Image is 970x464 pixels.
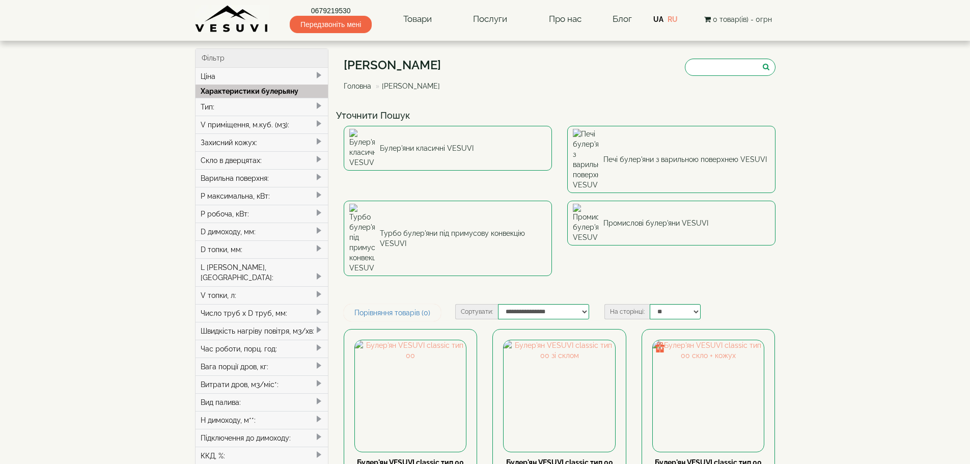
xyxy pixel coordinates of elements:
a: Булер'яни класичні VESUVI Булер'яни класичні VESUVI [344,126,552,171]
a: Товари [393,8,442,31]
a: RU [668,15,678,23]
a: Головна [344,82,371,90]
div: Тип: [196,98,328,116]
div: V топки, л: [196,286,328,304]
img: Турбо булер'яни під примусову конвекцію VESUVI [349,204,375,273]
a: Порівняння товарів (0) [344,304,441,321]
div: D топки, мм: [196,240,328,258]
div: Час роботи, порц. год: [196,340,328,358]
img: Завод VESUVI [195,5,269,33]
div: Швидкість нагріву повітря, м3/хв: [196,322,328,340]
a: 0679219530 [290,6,372,16]
img: Булер'ян VESUVI classic тип 00 [355,340,466,451]
a: Про нас [539,8,592,31]
a: Блог [613,14,632,24]
div: Вага порції дров, кг: [196,358,328,375]
a: Послуги [463,8,517,31]
label: Сортувати: [455,304,498,319]
div: Ціна [196,68,328,85]
span: Передзвоніть мені [290,16,372,33]
a: Промислові булер'яни VESUVI Промислові булер'яни VESUVI [567,201,775,245]
div: Число труб x D труб, мм: [196,304,328,322]
label: На сторінці: [604,304,650,319]
div: Витрати дров, м3/міс*: [196,375,328,393]
div: V приміщення, м.куб. (м3): [196,116,328,133]
img: Печі булер'яни з варильною поверхнею VESUVI [573,129,598,190]
li: [PERSON_NAME] [373,81,440,91]
img: Булер'яни класичні VESUVI [349,129,375,168]
img: Промислові булер'яни VESUVI [573,204,598,242]
button: 0 товар(ів) - 0грн [701,14,775,25]
a: UA [653,15,663,23]
div: P робоча, кВт: [196,205,328,223]
a: Печі булер'яни з варильною поверхнею VESUVI Печі булер'яни з варильною поверхнею VESUVI [567,126,775,193]
div: Фільтр [196,49,328,68]
span: 0 товар(ів) - 0грн [713,15,772,23]
img: Булер'ян VESUVI classic тип 00 зі склом [504,340,615,451]
img: gift [655,342,665,352]
div: Вид палива: [196,393,328,411]
div: Захисний кожух: [196,133,328,151]
div: P максимальна, кВт: [196,187,328,205]
h1: [PERSON_NAME] [344,59,448,72]
h4: Уточнити Пошук [336,111,783,121]
div: Підключення до димоходу: [196,429,328,447]
div: H димоходу, м**: [196,411,328,429]
div: Характеристики булерьяну [196,85,328,98]
a: Турбо булер'яни під примусову конвекцію VESUVI Турбо булер'яни під примусову конвекцію VESUVI [344,201,552,276]
div: L [PERSON_NAME], [GEOGRAPHIC_DATA]: [196,258,328,286]
div: D димоходу, мм: [196,223,328,240]
div: Варильна поверхня: [196,169,328,187]
div: Скло в дверцятах: [196,151,328,169]
img: Булер'ян VESUVI classic тип 00 скло + кожух [653,340,764,451]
